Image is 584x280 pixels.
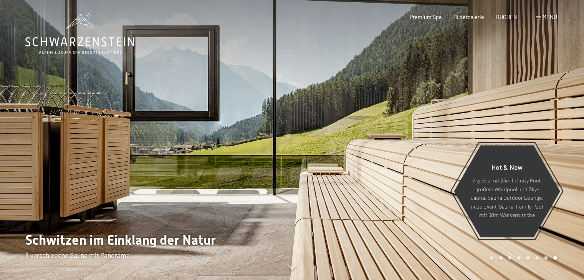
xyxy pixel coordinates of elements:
a: Premium Spa [410,14,442,20]
div: Carousel Page 8 (Current Slide) [553,256,557,260]
div: Carousel Page 2 [499,256,503,260]
div: Carousel Page 6 [535,256,539,260]
div: Carousel Page 7 [544,256,548,260]
div: Carousel Page 1 [490,256,493,260]
span: Menü [543,14,557,20]
span: Hot & New [491,163,522,171]
div: Carousel Pagination [487,256,557,260]
div: Carousel Page 3 [508,256,512,260]
a: Hot & New Sky Spa mit 23m Infinity Pool, großem Whirlpool und Sky-Sauna, Sauna Outdoor Lounge, ne... [453,145,560,238]
div: Carousel Page 4 [517,256,521,260]
div: Carousel Page 5 [526,256,530,260]
p: Sky Spa mit 23m Infinity Pool, großem Whirlpool und Sky-Sauna, Sauna Outdoor Lounge, neue Event-S... [470,176,543,220]
a: Bildergalerie [453,14,484,20]
a: BUCHEN [496,14,517,20]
